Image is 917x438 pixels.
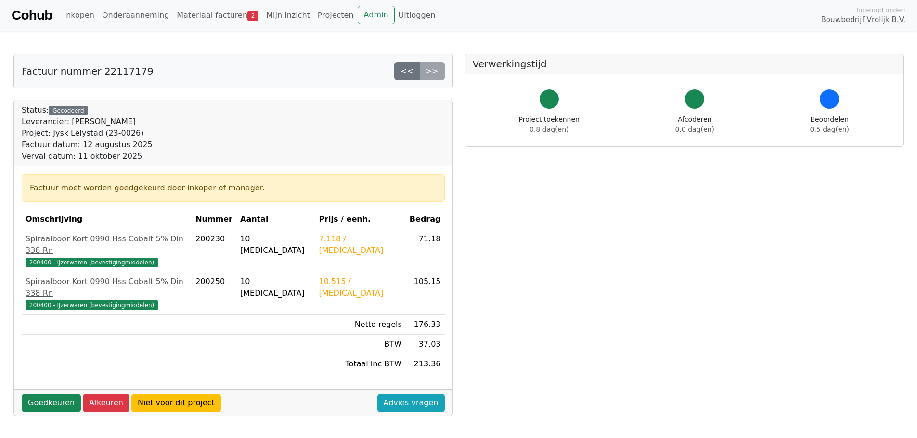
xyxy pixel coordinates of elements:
div: Gecodeerd [49,106,88,115]
th: Prijs / eenh. [315,210,405,229]
td: Totaal inc BTW [315,354,405,374]
div: 7.118 / [MEDICAL_DATA] [319,233,401,256]
a: Spiraalboor Kort 0990 Hss Cobalt 5% Din 338 Rn200400 - IJzerwaren (bevestigingmiddelen) [26,233,188,268]
a: Cohub [12,4,52,27]
a: Materiaal facturen2 [173,6,262,25]
td: 37.03 [406,335,445,354]
td: 200230 [192,229,236,272]
span: 0.5 dag(en) [810,125,849,133]
div: Beoordelen [810,114,849,135]
td: Netto regels [315,315,405,335]
a: Spiraalboor Kort 0990 Hss Cobalt 5% Din 338 Rn200400 - IJzerwaren (bevestigingmiddelen) [26,276,188,311]
div: Project: Jysk Lelystad (23-0026) [22,127,153,139]
div: 10.515 / [MEDICAL_DATA] [319,276,401,299]
div: Spiraalboor Kort 0990 Hss Cobalt 5% Din 338 Rn [26,233,188,256]
th: Nummer [192,210,236,229]
div: Project toekennen [519,114,580,135]
a: Niet voor dit project [131,394,221,412]
span: 200400 - IJzerwaren (bevestigingmiddelen) [26,300,158,310]
div: 10 [MEDICAL_DATA] [240,276,311,299]
h5: Verwerkingstijd [473,58,896,70]
div: Spiraalboor Kort 0990 Hss Cobalt 5% Din 338 Rn [26,276,188,299]
td: 71.18 [406,229,445,272]
div: Status: [22,104,153,162]
td: 105.15 [406,272,445,315]
span: 2 [247,11,258,21]
a: Inkopen [60,6,98,25]
div: Factuur moet worden goedgekeurd door inkoper of manager. [30,182,437,194]
a: Admin [358,6,395,24]
a: Onderaanneming [98,6,173,25]
a: Advies vragen [377,394,445,412]
span: 0.0 dag(en) [675,125,714,133]
th: Bedrag [406,210,445,229]
span: 200400 - IJzerwaren (bevestigingmiddelen) [26,258,158,267]
a: Projecten [314,6,358,25]
th: Aantal [236,210,315,229]
th: Omschrijving [22,210,192,229]
a: Afkeuren [83,394,129,412]
td: 213.36 [406,354,445,374]
td: 176.33 [406,315,445,335]
div: Factuur datum: 12 augustus 2025 [22,139,153,150]
td: 200250 [192,272,236,315]
span: Bouwbedrijf Vrolijk B.V. [821,14,905,25]
div: Verval datum: 11 oktober 2025 [22,150,153,162]
a: Goedkeuren [22,394,81,412]
div: Afcoderen [675,114,714,135]
div: 10 [MEDICAL_DATA] [240,233,311,256]
td: BTW [315,335,405,354]
div: Leverancier: [PERSON_NAME] [22,116,153,127]
span: Ingelogd onder: [856,5,905,14]
span: 0.8 dag(en) [530,125,568,133]
h5: Factuur nummer 22117179 [22,65,154,77]
a: Mijn inzicht [262,6,314,25]
a: << [394,62,420,80]
a: Uitloggen [395,6,439,25]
